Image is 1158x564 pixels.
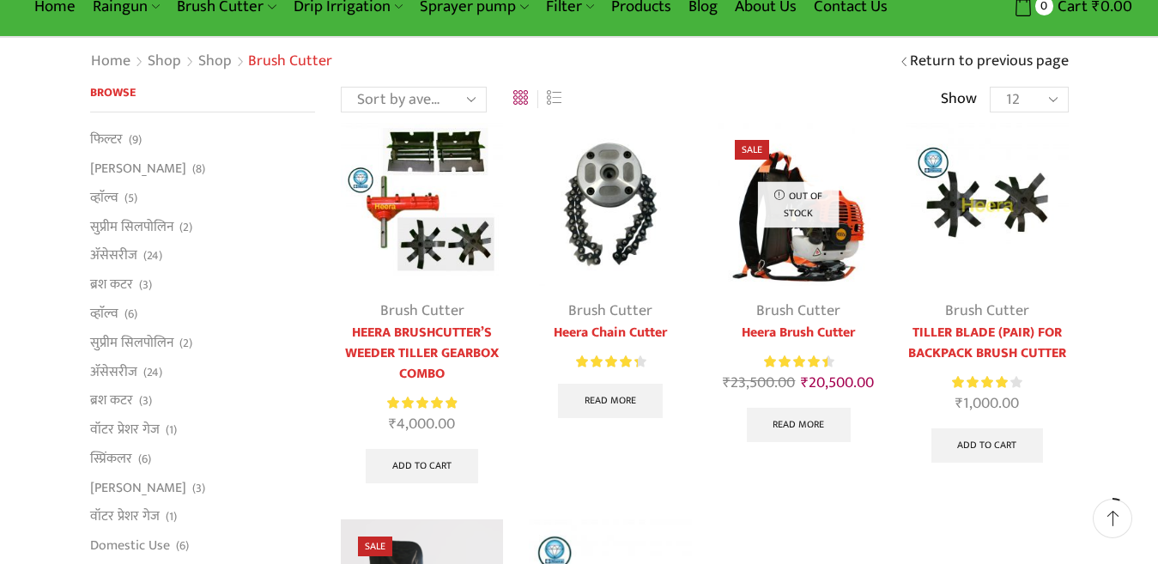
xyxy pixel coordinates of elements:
a: फिल्टर [90,130,123,154]
span: (3) [192,480,205,497]
a: Home [90,51,131,73]
nav: Breadcrumb [90,51,332,73]
a: TILLER BLADE (PAIR) FOR BACKPACK BRUSH CUTTER [906,323,1068,364]
span: Rated out of 5 [952,373,1008,391]
a: Read more about “Heera Chain Cutter” [558,384,663,418]
span: Sale [735,140,769,160]
span: (24) [143,364,162,381]
a: व्हाॅल्व [90,183,118,212]
span: (6) [124,306,137,323]
span: (5) [124,190,137,207]
span: ₹ [801,370,809,396]
bdi: 20,500.00 [801,370,874,396]
bdi: 4,000.00 [389,411,455,437]
span: Browse [90,82,136,102]
span: (1) [166,508,177,525]
span: ₹ [389,411,397,437]
span: (2) [179,335,192,352]
span: ₹ [723,370,731,396]
span: (3) [139,392,152,409]
img: Tiller Blade for Backpack Brush Cutter [906,123,1068,285]
div: Rated 4.50 out of 5 [576,353,646,371]
a: Domestic Use [90,531,170,561]
span: ₹ [955,391,963,416]
a: Brush Cutter [380,298,464,324]
select: Shop order [341,87,487,112]
a: सुप्रीम सिलपोलिन [90,328,173,357]
span: (2) [179,219,192,236]
a: Shop [147,51,182,73]
img: Heera Brush Cutter [718,123,880,285]
bdi: 23,500.00 [723,370,795,396]
div: Rated 4.00 out of 5 [952,373,1022,391]
span: Show [941,88,977,111]
span: (8) [192,161,205,178]
div: Rated 5.00 out of 5 [387,394,457,412]
span: (24) [143,247,162,264]
a: Return to previous page [910,51,1069,73]
a: व्हाॅल्व [90,299,118,328]
a: Heera Chain Cutter [529,323,691,343]
a: Brush Cutter [756,298,840,324]
span: (6) [176,537,189,555]
span: Rated out of 5 [576,353,639,371]
span: (1) [166,421,177,439]
span: Rated out of 5 [387,394,457,412]
a: HEERA BRUSHCUTTER’S WEEDER TILLER GEARBOX COMBO [341,323,503,385]
a: ब्रश कटर [90,270,133,300]
bdi: 1,000.00 [955,391,1019,416]
a: वॉटर प्रेशर गेज [90,415,160,445]
a: [PERSON_NAME] [90,473,186,502]
h1: Brush Cutter [248,52,332,71]
span: Rated out of 5 [764,353,828,371]
a: Brush Cutter [945,298,1029,324]
img: Heera Chain Cutter [529,123,691,285]
img: Heera Brush Cutter’s Weeder Tiller Gearbox Combo [341,123,503,285]
a: Shop [197,51,233,73]
a: सुप्रीम सिलपोलिन [90,212,173,241]
a: Heera Brush Cutter [718,323,880,343]
a: [PERSON_NAME] [90,155,186,184]
a: ब्रश कटर [90,386,133,415]
span: (6) [138,451,151,468]
a: अ‍ॅसेसरीज [90,357,137,386]
p: Out of stock [758,182,840,227]
a: स्प्रिंकलर [90,444,132,473]
a: Add to cart: “HEERA BRUSHCUTTER'S WEEDER TILLER GEARBOX COMBO” [366,449,478,483]
span: (9) [129,131,142,149]
a: Add to cart: “TILLER BLADE (PAIR) FOR BACKPACK BRUSH CUTTER” [931,428,1044,463]
span: (3) [139,276,152,294]
a: Read more about “Heera Brush Cutter” [747,408,852,442]
a: Brush Cutter [568,298,652,324]
span: Sale [358,537,392,556]
div: Rated 4.55 out of 5 [764,353,834,371]
a: वॉटर प्रेशर गेज [90,502,160,531]
a: अ‍ॅसेसरीज [90,241,137,270]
